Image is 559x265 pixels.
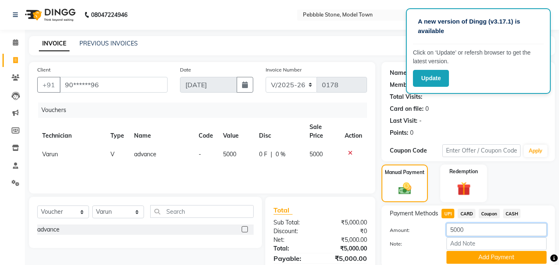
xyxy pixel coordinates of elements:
[413,48,544,66] p: Click on ‘Update’ or refersh browser to get the latest version.
[418,17,539,36] p: A new version of Dingg (v3.17.1) is available
[446,223,547,236] input: Amount
[320,244,373,253] div: ₹5,000.00
[267,227,320,236] div: Discount:
[223,150,236,158] span: 5000
[390,81,426,89] div: Membership:
[390,146,442,155] div: Coupon Code
[267,236,320,244] div: Net:
[390,209,438,218] span: Payment Methods
[91,3,127,26] b: 08047224946
[21,3,78,26] img: logo
[180,66,191,74] label: Date
[390,129,408,137] div: Points:
[194,118,218,145] th: Code
[503,209,521,218] span: CASH
[267,218,320,227] div: Sub Total:
[340,118,367,145] th: Action
[106,118,129,145] th: Type
[276,150,285,159] span: 0 %
[453,180,475,197] img: _gift.svg
[150,205,254,218] input: Search
[271,150,272,159] span: |
[218,118,254,145] th: Value
[39,36,70,51] a: INVOICE
[274,206,293,215] span: Total
[479,209,500,218] span: Coupon
[37,225,60,234] div: advance
[106,145,129,164] td: V
[320,218,373,227] div: ₹5,000.00
[42,150,58,158] span: Varun
[267,244,320,253] div: Total:
[259,150,267,159] span: 0 F
[449,168,478,175] label: Redemption
[394,181,415,196] img: _cash.svg
[38,103,373,118] div: Vouchers
[79,40,138,47] a: PREVIOUS INVOICES
[390,117,417,125] div: Last Visit:
[267,253,320,263] div: Payable:
[320,227,373,236] div: ₹0
[320,236,373,244] div: ₹5,000.00
[385,169,425,176] label: Manual Payment
[441,209,454,218] span: UPI
[37,66,50,74] label: Client
[442,144,521,157] input: Enter Offer / Coupon Code
[384,240,440,248] label: Note:
[446,237,547,250] input: Add Note
[524,145,547,157] button: Apply
[390,81,547,89] div: No Active Membership
[446,251,547,264] button: Add Payment
[254,118,305,145] th: Disc
[419,117,422,125] div: -
[309,150,323,158] span: 5000
[390,69,408,77] div: Name:
[129,118,193,145] th: Name
[413,70,449,87] button: Update
[37,77,60,93] button: +91
[60,77,168,93] input: Search by Name/Mobile/Email/Code
[458,209,475,218] span: CARD
[134,150,156,158] span: advance
[384,227,440,234] label: Amount:
[266,66,302,74] label: Invoice Number
[37,118,106,145] th: Technician
[305,118,340,145] th: Sale Price
[410,129,413,137] div: 0
[199,150,201,158] span: -
[390,105,424,113] div: Card on file:
[320,253,373,263] div: ₹5,000.00
[390,93,422,101] div: Total Visits:
[425,105,429,113] div: 0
